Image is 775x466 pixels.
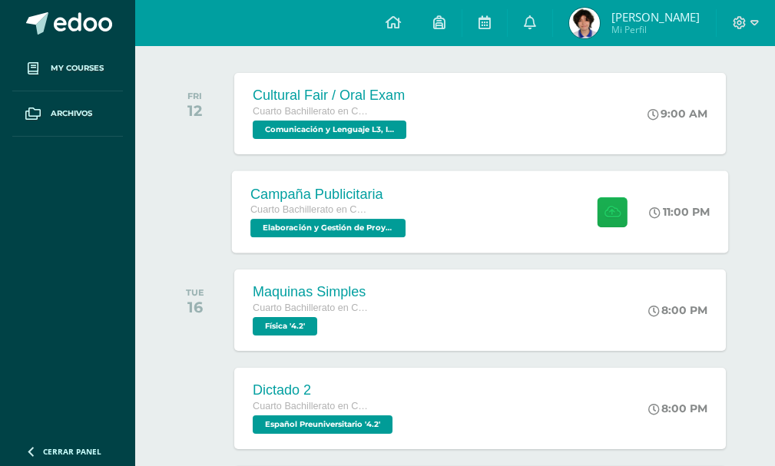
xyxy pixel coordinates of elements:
div: 8:00 PM [648,303,707,317]
div: Dictado 2 [253,382,396,398]
span: Cuarto Bachillerato en Ciencias y Letras [253,106,368,117]
span: Mi Perfil [611,23,700,36]
span: My courses [51,62,104,74]
span: Elaboración y Gestión de Proyectos '4.2' [250,219,406,237]
div: 16 [186,298,204,316]
a: My courses [12,46,123,91]
span: Cuarto Bachillerato en Ciencias y Letras [253,401,368,411]
div: 9:00 AM [647,107,707,121]
img: e9c64aef23d521893848eaf8224a87f6.png [569,8,600,38]
div: 8:00 PM [648,402,707,415]
div: Cultural Fair / Oral Exam [253,88,410,104]
div: FRI [187,91,202,101]
div: Campaña Publicitaria [250,186,409,202]
div: 12 [187,101,202,120]
span: Archivos [51,107,92,120]
div: TUE [186,287,204,298]
span: Cuarto Bachillerato en Ciencias y Letras [250,204,367,215]
span: Comunicación y Lenguaje L3, Inglés 4 'Inglés Avanzado' [253,121,406,139]
span: Cerrar panel [43,446,101,457]
a: Archivos [12,91,123,137]
span: Cuarto Bachillerato en Ciencias y Letras [253,302,368,313]
span: Español Preuniversitario '4.2' [253,415,392,434]
span: Física '4.2' [253,317,317,335]
div: Maquinas Simples [253,284,368,300]
span: [PERSON_NAME] [611,9,700,25]
div: 11:00 PM [650,205,710,219]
